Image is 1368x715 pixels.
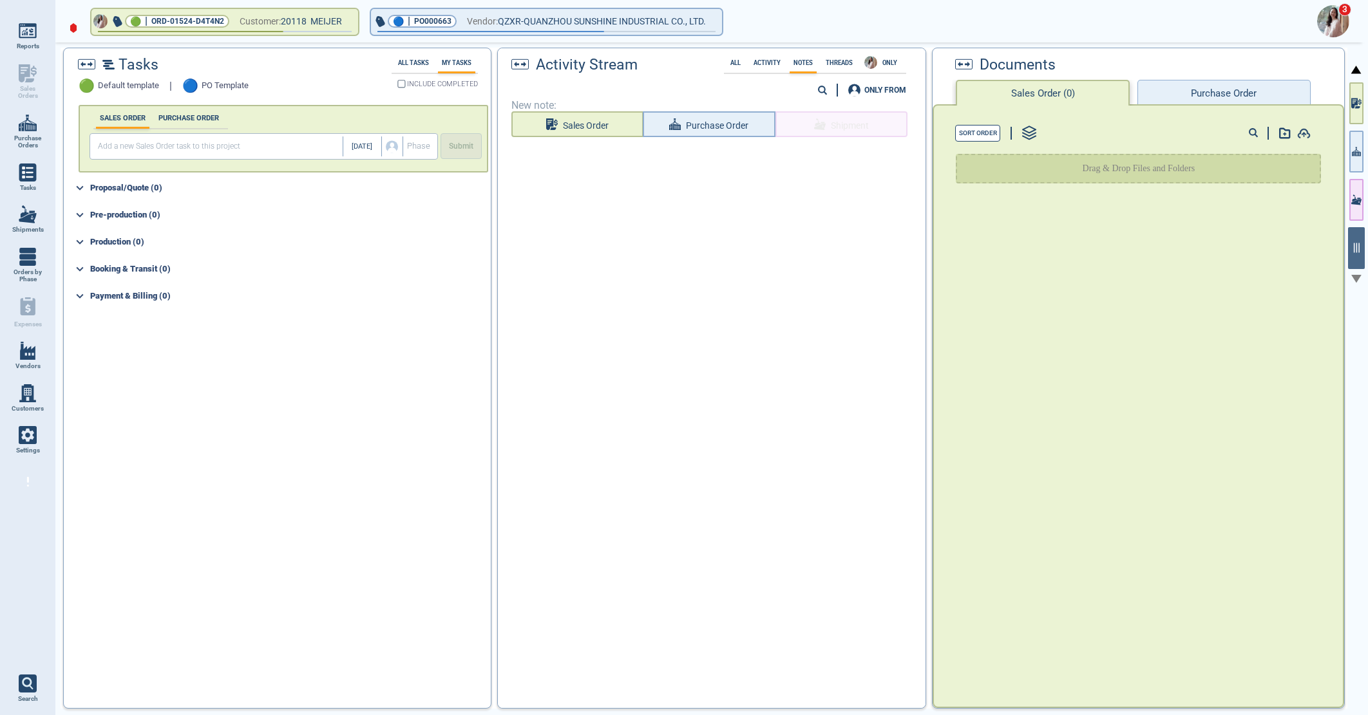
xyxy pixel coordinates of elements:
[90,232,489,252] div: Production (0)
[79,79,95,93] span: 🟢
[686,118,748,134] span: Purchase Order
[12,226,44,234] span: Shipments
[19,163,37,181] img: menu_icon
[202,81,249,91] span: PO Template
[643,111,775,137] button: Purchase Order
[750,59,784,66] label: Activity
[1297,128,1311,138] img: add-document
[727,59,745,66] label: All
[96,114,149,122] label: SALES ORDER
[19,342,37,360] img: menu_icon
[145,15,147,28] span: |
[1279,127,1291,139] img: add-document
[93,136,343,156] input: Add a new Sales Order task to this project
[438,59,475,66] label: My Tasks
[407,81,478,88] span: INCLUDE COMPLETED
[169,80,172,92] span: |
[955,125,1000,142] button: Sort Order
[352,143,372,151] span: [DATE]
[182,79,198,93] span: 🔵
[511,100,913,111] span: New note:
[119,57,158,73] span: Tasks
[498,14,706,30] span: QZXR-QUANZHOU SUNSHINE INDUSTRIAL CO., LTD.
[91,9,358,35] button: Avatar🟢|ORD-01524-D4T4N2Customer:20118 MEIJER
[90,286,489,306] div: Payment & Billing (0)
[15,362,41,370] span: Vendors
[17,42,39,50] span: Reports
[1338,3,1351,16] span: 3
[16,447,40,454] span: Settings
[10,135,45,149] span: Purchase Orders
[980,57,1056,73] span: Documents
[864,86,906,94] div: ONLY FROM
[19,22,37,40] img: menu_icon
[822,59,857,66] label: Threads
[19,248,37,266] img: menu_icon
[1137,80,1310,106] button: Purchase Order
[93,14,108,28] img: Avatar
[130,17,141,26] span: 🟢
[18,695,38,703] span: Search
[19,384,37,402] img: menu_icon
[956,80,1130,106] button: Sales Order (0)
[151,15,224,28] span: ORD-01524-D4T4N2
[70,23,77,33] img: diamond
[1083,162,1195,175] p: Drag & Drop Files and Folders
[10,268,45,283] span: Orders by Phase
[20,184,36,192] span: Tasks
[155,114,223,122] label: PURCHASE ORDER
[310,16,342,26] span: MEIJER
[1317,5,1349,37] img: Avatar
[563,118,609,134] span: Sales Order
[393,17,404,26] span: 🔵
[790,59,817,66] label: Notes
[511,111,643,137] button: Sales Order
[98,81,159,91] span: Default template
[19,426,37,444] img: menu_icon
[879,59,901,66] span: ONLY
[408,15,410,28] span: |
[19,114,37,132] img: menu_icon
[90,178,489,198] div: Proposal/Quote (0)
[536,57,638,73] span: Activity Stream
[19,205,37,223] img: menu_icon
[90,205,489,225] div: Pre-production (0)
[102,60,115,70] img: timeline2
[12,405,44,413] span: Customers
[414,15,451,28] span: PO000663
[467,14,498,30] span: Vendor:
[371,9,722,35] button: 🔵|PO000663Vendor:QZXR-QUANZHOU SUNSHINE INDUSTRIAL CO., LTD.
[281,14,310,30] span: 20118
[90,259,489,279] div: Booking & Transit (0)
[864,56,877,69] img: Avatar
[394,59,433,66] label: All Tasks
[407,142,430,151] span: Phase
[240,14,281,30] span: Customer:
